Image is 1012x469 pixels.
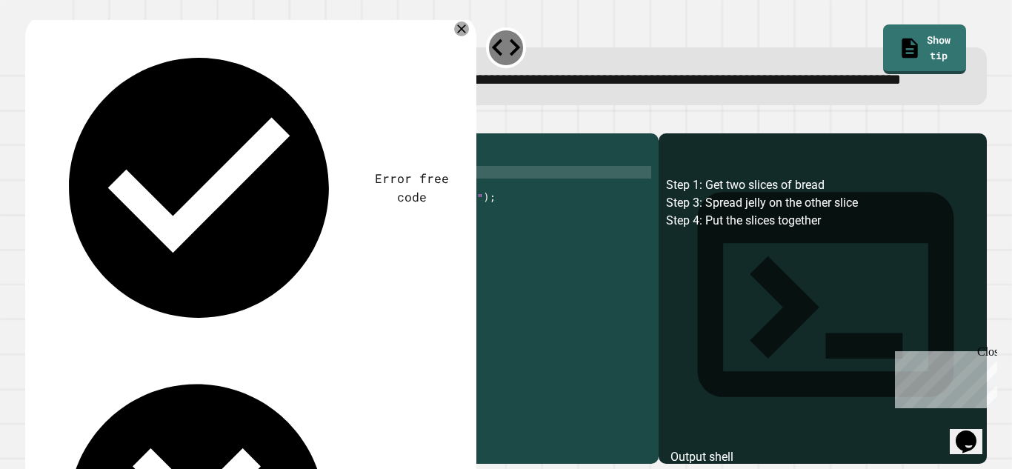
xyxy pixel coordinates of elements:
[883,24,966,74] a: Show tip
[370,170,454,206] div: Error free code
[889,345,997,408] iframe: chat widget
[666,176,979,464] div: Step 1: Get two slices of bread Step 3: Spread jelly on the other slice Step 4: Put the slices to...
[6,6,102,94] div: Chat with us now!Close
[950,410,997,454] iframe: chat widget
